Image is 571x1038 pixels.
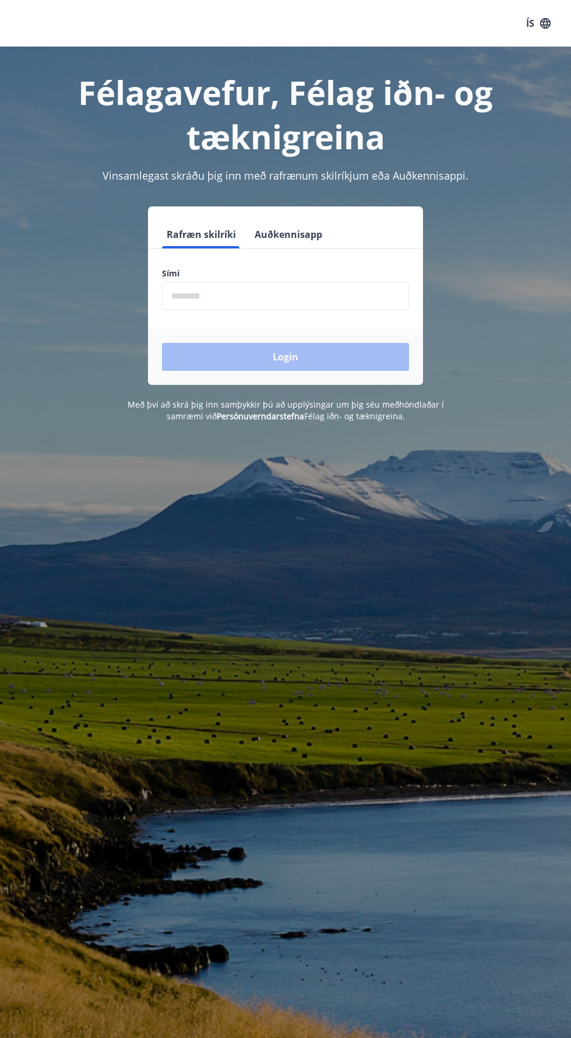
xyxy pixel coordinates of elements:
[162,268,409,279] label: Sími
[128,399,444,422] span: Með því að skrá þig inn samþykkir þú að upplýsingar um þig séu meðhöndlaðar í samræmi við Félag i...
[103,169,468,183] span: Vinsamlegast skráðu þig inn með rafrænum skilríkjum eða Auðkennisappi.
[14,70,557,159] h1: Félagavefur, Félag iðn- og tæknigreina
[520,13,557,34] button: ÍS
[250,220,327,248] button: Auðkennisapp
[162,220,241,248] button: Rafræn skilríki
[217,411,304,422] a: Persónuverndarstefna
